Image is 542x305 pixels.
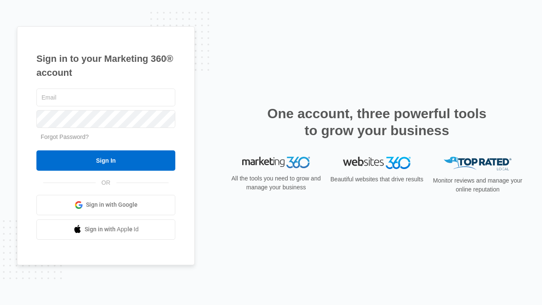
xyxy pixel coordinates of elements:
[36,195,175,215] a: Sign in with Google
[343,157,411,169] img: Websites 360
[265,105,489,139] h2: One account, three powerful tools to grow your business
[36,52,175,80] h1: Sign in to your Marketing 360® account
[242,157,310,169] img: Marketing 360
[85,225,139,234] span: Sign in with Apple Id
[444,157,512,171] img: Top Rated Local
[36,219,175,240] a: Sign in with Apple Id
[86,200,138,209] span: Sign in with Google
[430,176,525,194] p: Monitor reviews and manage your online reputation
[96,178,116,187] span: OR
[36,89,175,106] input: Email
[329,175,424,184] p: Beautiful websites that drive results
[36,150,175,171] input: Sign In
[229,174,324,192] p: All the tools you need to grow and manage your business
[41,133,89,140] a: Forgot Password?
